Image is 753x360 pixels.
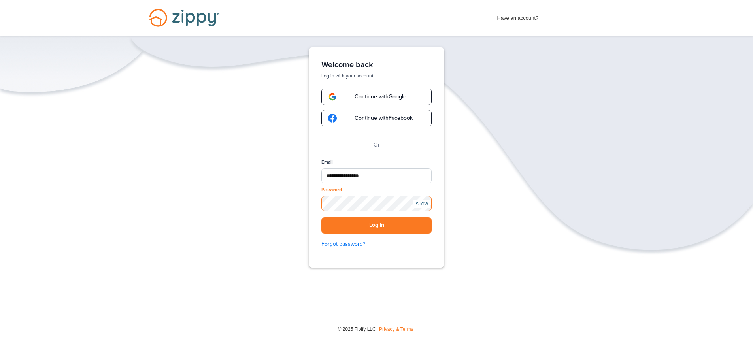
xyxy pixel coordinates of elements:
div: SHOW [413,200,430,208]
p: Log in with your account. [321,73,432,79]
span: Continue with Facebook [347,115,413,121]
img: google-logo [328,114,337,123]
label: Password [321,187,342,193]
h1: Welcome back [321,60,432,70]
span: © 2025 Floify LLC [338,326,376,332]
a: Forgot password? [321,240,432,249]
p: Or [374,141,380,149]
a: google-logoContinue withFacebook [321,110,432,126]
label: Email [321,159,333,166]
input: Password [321,196,432,211]
img: google-logo [328,92,337,101]
a: Privacy & Terms [379,326,413,332]
input: Email [321,168,432,183]
button: Log in [321,217,432,234]
span: Have an account? [497,10,539,23]
span: Continue with Google [347,94,406,100]
a: google-logoContinue withGoogle [321,89,432,105]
